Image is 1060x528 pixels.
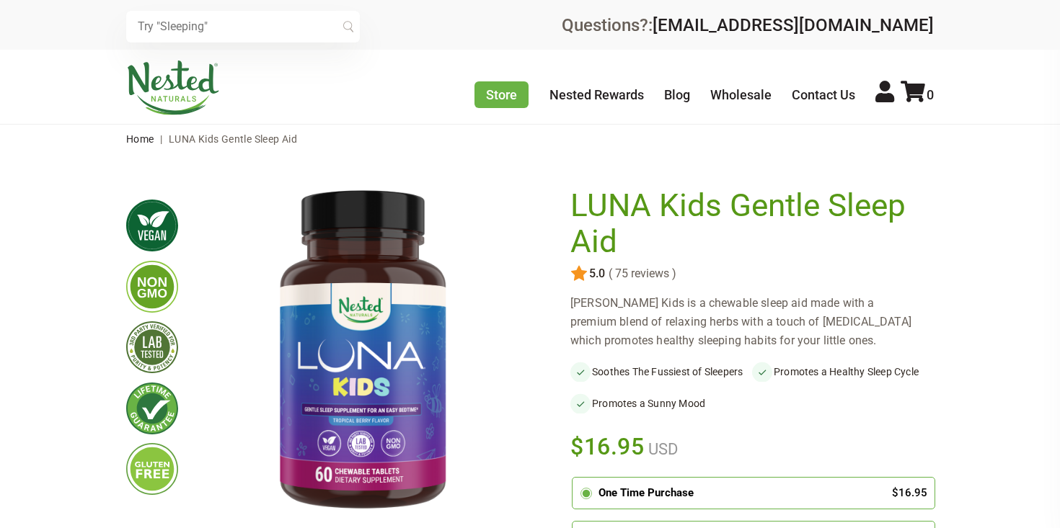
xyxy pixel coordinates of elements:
span: 5.0 [588,267,605,280]
span: $16.95 [570,431,645,462]
li: Promotes a Sunny Mood [570,393,752,413]
a: Wholesale [710,87,772,102]
input: Try "Sleeping" [126,11,360,42]
img: glutenfree [126,443,178,495]
img: vegan [126,200,178,251]
img: lifetimeguarantee [126,382,178,434]
img: LUNA Kids Gentle Sleep Aid [201,188,524,511]
a: 0 [901,87,934,102]
a: Blog [664,87,690,102]
img: gmofree [126,261,178,313]
div: [PERSON_NAME] Kids is a chewable sleep aid made with a premium blend of relaxing herbs with a tou... [570,294,934,350]
a: Store [474,81,529,108]
span: 0 [927,87,934,102]
h1: LUNA Kids Gentle Sleep Aid [570,188,927,259]
span: LUNA Kids Gentle Sleep Aid [169,133,297,145]
a: Nested Rewards [549,87,644,102]
div: Questions?: [562,17,934,34]
img: Nested Naturals [126,61,220,115]
a: Home [126,133,154,145]
a: [EMAIL_ADDRESS][DOMAIN_NAME] [653,15,934,35]
li: Promotes a Healthy Sleep Cycle [752,362,934,382]
img: thirdpartytested [126,321,178,373]
span: | [156,133,166,145]
a: Contact Us [792,87,855,102]
img: star.svg [570,265,588,282]
span: USD [645,440,678,458]
nav: breadcrumbs [126,125,934,153]
span: ( 75 reviews ) [605,267,676,280]
li: Soothes The Fussiest of Sleepers [570,362,752,382]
